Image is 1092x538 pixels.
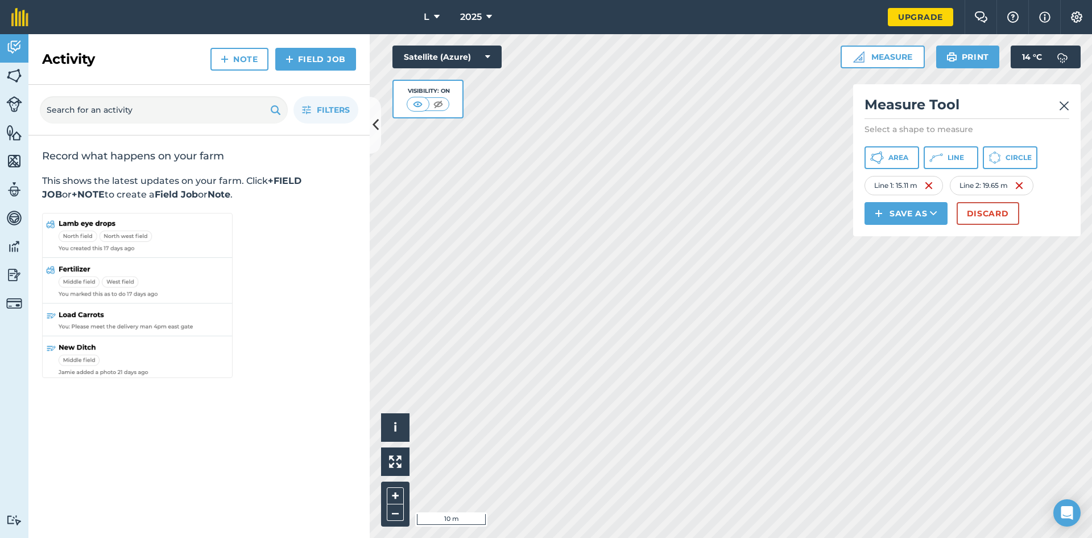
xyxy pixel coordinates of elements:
[392,46,502,68] button: Satellite (Azure)
[42,149,356,163] h2: Record what happens on your farm
[431,98,445,110] img: svg+xml;base64,PHN2ZyB4bWxucz0iaHR0cDovL3d3dy53My5vcmcvMjAwMC9zdmciIHdpZHRoPSI1MCIgaGVpZ2h0PSI0MC...
[6,515,22,525] img: svg+xml;base64,PD94bWwgdmVyc2lvbj0iMS4wIiBlbmNvZGluZz0idXRmLTgiPz4KPCEtLSBHZW5lcmF0b3I6IEFkb2JlIE...
[6,238,22,255] img: svg+xml;base64,PD94bWwgdmVyc2lvbj0iMS4wIiBlbmNvZGluZz0idXRmLTgiPz4KPCEtLSBHZW5lcmF0b3I6IEFkb2JlIE...
[42,50,95,68] h2: Activity
[389,455,402,468] img: Four arrows, one pointing top left, one top right, one bottom right and the last bottom left
[1039,10,1050,24] img: svg+xml;base64,PHN2ZyB4bWxucz0iaHR0cDovL3d3dy53My5vcmcvMjAwMC9zdmciIHdpZHRoPSIxNyIgaGVpZ2h0PSIxNy...
[888,153,908,162] span: Area
[270,103,281,117] img: svg+xml;base64,PHN2ZyB4bWxucz0iaHR0cDovL3d3dy53My5vcmcvMjAwMC9zdmciIHdpZHRoPSIxOSIgaGVpZ2h0PSIyNC...
[286,52,293,66] img: svg+xml;base64,PHN2ZyB4bWxucz0iaHR0cDovL3d3dy53My5vcmcvMjAwMC9zdmciIHdpZHRoPSIxNCIgaGVpZ2h0PSIyNC...
[864,96,1069,119] h2: Measure Tool
[460,10,482,24] span: 2025
[317,104,350,116] span: Filters
[1011,46,1081,68] button: 14 °C
[1022,46,1042,68] span: 14 ° C
[1051,46,1074,68] img: svg+xml;base64,PD94bWwgdmVyc2lvbj0iMS4wIiBlbmNvZGluZz0idXRmLTgiPz4KPCEtLSBHZW5lcmF0b3I6IEFkb2JlIE...
[6,67,22,84] img: svg+xml;base64,PHN2ZyB4bWxucz0iaHR0cDovL3d3dy53My5vcmcvMjAwMC9zdmciIHdpZHRoPSI1NiIgaGVpZ2h0PSI2MC...
[11,8,28,26] img: fieldmargin Logo
[42,174,356,202] p: This shows the latest updates on your farm. Click or to create a or .
[864,176,943,195] div: Line 1 : 15.11 m
[6,210,22,227] img: svg+xml;base64,PD94bWwgdmVyc2lvbj0iMS4wIiBlbmNvZGluZz0idXRmLTgiPz4KPCEtLSBHZW5lcmF0b3I6IEFkb2JlIE...
[924,179,933,192] img: svg+xml;base64,PHN2ZyB4bWxucz0iaHR0cDovL3d3dy53My5vcmcvMjAwMC9zdmciIHdpZHRoPSIxNiIgaGVpZ2h0PSIyNC...
[208,189,230,200] strong: Note
[948,153,964,162] span: Line
[275,48,356,71] a: Field Job
[6,124,22,141] img: svg+xml;base64,PHN2ZyB4bWxucz0iaHR0cDovL3d3dy53My5vcmcvMjAwMC9zdmciIHdpZHRoPSI1NiIgaGVpZ2h0PSI2MC...
[841,46,925,68] button: Measure
[6,266,22,284] img: svg+xml;base64,PD94bWwgdmVyc2lvbj0iMS4wIiBlbmNvZGluZz0idXRmLTgiPz4KPCEtLSBHZW5lcmF0b3I6IEFkb2JlIE...
[6,181,22,198] img: svg+xml;base64,PD94bWwgdmVyc2lvbj0iMS4wIiBlbmNvZGluZz0idXRmLTgiPz4KPCEtLSBHZW5lcmF0b3I6IEFkb2JlIE...
[293,96,358,124] button: Filters
[1015,179,1024,192] img: svg+xml;base64,PHN2ZyB4bWxucz0iaHR0cDovL3d3dy53My5vcmcvMjAwMC9zdmciIHdpZHRoPSIxNiIgaGVpZ2h0PSIyNC...
[864,146,919,169] button: Area
[864,124,1069,135] p: Select a shape to measure
[853,51,864,63] img: Ruler icon
[957,202,1019,225] button: Discard
[946,50,957,64] img: svg+xml;base64,PHN2ZyB4bWxucz0iaHR0cDovL3d3dy53My5vcmcvMjAwMC9zdmciIHdpZHRoPSIxOSIgaGVpZ2h0PSIyNC...
[1053,499,1081,527] div: Open Intercom Messenger
[40,96,288,124] input: Search for an activity
[6,96,22,112] img: svg+xml;base64,PD94bWwgdmVyc2lvbj0iMS4wIiBlbmNvZGluZz0idXRmLTgiPz4KPCEtLSBHZW5lcmF0b3I6IEFkb2JlIE...
[6,39,22,56] img: svg+xml;base64,PD94bWwgdmVyc2lvbj0iMS4wIiBlbmNvZGluZz0idXRmLTgiPz4KPCEtLSBHZW5lcmF0b3I6IEFkb2JlIE...
[210,48,268,71] a: Note
[1059,99,1069,113] img: svg+xml;base64,PHN2ZyB4bWxucz0iaHR0cDovL3d3dy53My5vcmcvMjAwMC9zdmciIHdpZHRoPSIyMiIgaGVpZ2h0PSIzMC...
[936,46,1000,68] button: Print
[6,153,22,170] img: svg+xml;base64,PHN2ZyB4bWxucz0iaHR0cDovL3d3dy53My5vcmcvMjAwMC9zdmciIHdpZHRoPSI1NiIgaGVpZ2h0PSI2MC...
[381,413,409,442] button: i
[424,10,429,24] span: L
[72,189,105,200] strong: +NOTE
[411,98,425,110] img: svg+xml;base64,PHN2ZyB4bWxucz0iaHR0cDovL3d3dy53My5vcmcvMjAwMC9zdmciIHdpZHRoPSI1MCIgaGVpZ2h0PSI0MC...
[155,189,198,200] strong: Field Job
[387,504,404,521] button: –
[924,146,978,169] button: Line
[1006,153,1032,162] span: Circle
[974,11,988,23] img: Two speech bubbles overlapping with the left bubble in the forefront
[864,202,948,225] button: Save as
[221,52,229,66] img: svg+xml;base64,PHN2ZyB4bWxucz0iaHR0cDovL3d3dy53My5vcmcvMjAwMC9zdmciIHdpZHRoPSIxNCIgaGVpZ2h0PSIyNC...
[875,207,883,220] img: svg+xml;base64,PHN2ZyB4bWxucz0iaHR0cDovL3d3dy53My5vcmcvMjAwMC9zdmciIHdpZHRoPSIxNCIgaGVpZ2h0PSIyNC...
[387,487,404,504] button: +
[407,87,450,96] div: Visibility: On
[6,295,22,311] img: svg+xml;base64,PD94bWwgdmVyc2lvbj0iMS4wIiBlbmNvZGluZz0idXRmLTgiPz4KPCEtLSBHZW5lcmF0b3I6IEFkb2JlIE...
[888,8,953,26] a: Upgrade
[1070,11,1083,23] img: A cog icon
[950,176,1033,195] div: Line 2 : 19.65 m
[394,420,397,434] span: i
[983,146,1037,169] button: Circle
[1006,11,1020,23] img: A question mark icon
